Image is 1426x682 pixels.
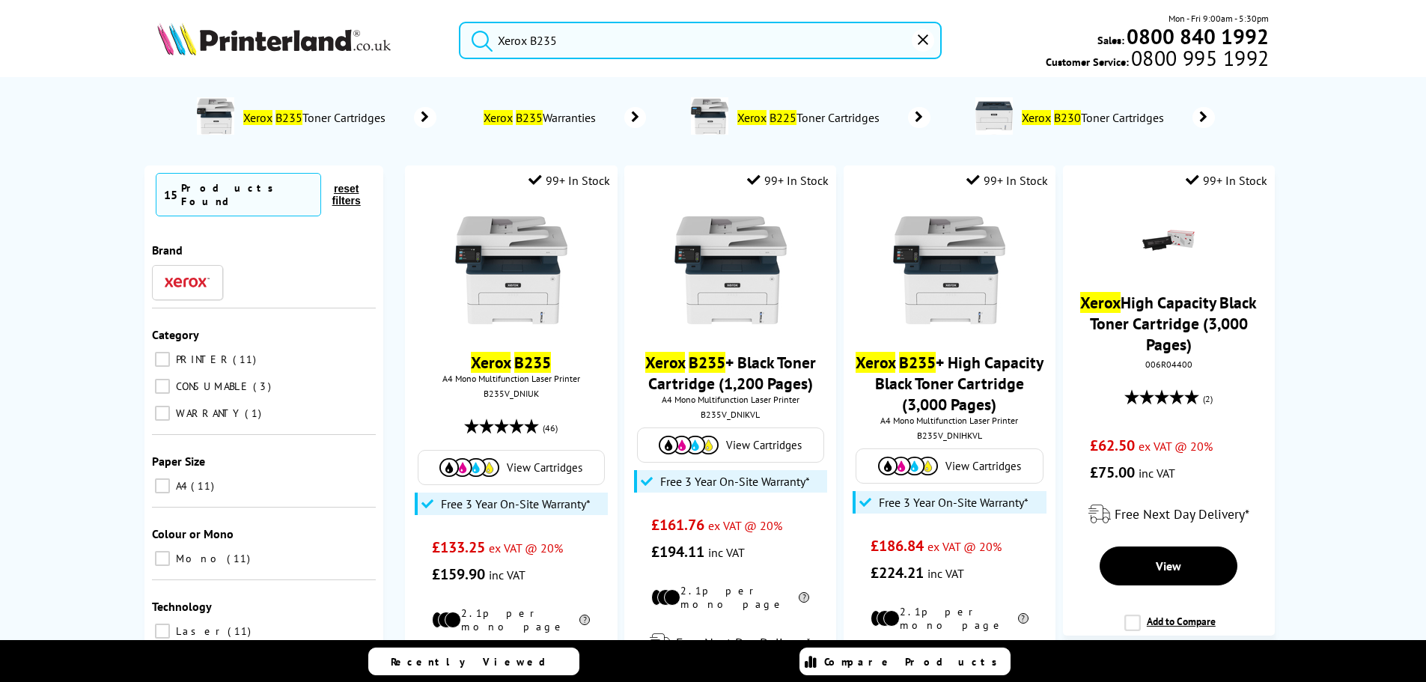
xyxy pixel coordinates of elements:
[242,97,436,138] a: Xerox B235Toner Cartridges
[172,479,189,493] span: A4
[191,479,218,493] span: 11
[1070,493,1267,535] div: modal_delivery
[1139,466,1175,481] span: inc VAT
[676,634,811,651] span: Free Next Day Delivery*
[824,655,1005,669] span: Compare Products
[1139,439,1213,454] span: ex VAT @ 20%
[899,352,936,373] mark: B235
[708,545,745,560] span: inc VAT
[1142,214,1195,267] img: Xerox-HC-BlackToner-006R04400-Small.gif
[1020,97,1215,138] a: Xerox B230Toner Cartridges
[659,436,719,454] img: Cartridges
[651,584,809,611] li: 2.1p per mono page
[966,173,1048,188] div: 99+ In Stock
[1080,292,1257,355] a: XeroxHigh Capacity Black Toner Cartridge (3,000 Pages)
[893,214,1005,326] img: Xerox-B235-Front-Main-Small.jpg
[432,564,485,584] span: £159.90
[645,352,685,373] mark: Xerox
[737,110,767,125] mark: Xerox
[471,352,511,373] mark: Xerox
[164,187,177,202] span: 15
[1168,11,1269,25] span: Mon - Fri 9:00am - 5:30pm
[1080,292,1121,313] mark: Xerox
[275,110,302,125] mark: B235
[172,624,226,638] span: Laser
[528,173,610,188] div: 99+ In Stock
[1020,110,1171,125] span: Toner Cartridges
[253,380,275,393] span: 3
[157,22,391,55] img: Printerland Logo
[481,107,646,128] a: Xerox B235Warranties
[645,436,816,454] a: View Cartridges
[155,624,170,639] input: Laser 11
[660,474,810,489] span: Free 3 Year On-Site Warranty*
[165,277,210,287] img: Xerox
[945,459,1021,473] span: View Cartridges
[514,352,551,373] mark: B235
[1022,110,1051,125] mark: Xerox
[391,655,561,669] span: Recently Viewed
[242,110,392,125] span: Toner Cartridges
[871,605,1029,632] li: 2.1p per mono page
[181,181,313,208] div: Products Found
[432,606,590,633] li: 2.1p per mono page
[1074,359,1264,370] div: 006R04400
[691,97,728,135] img: B225V_DNI-conspage.jpg
[321,182,372,207] button: reset filters
[1156,558,1181,573] span: View
[484,110,513,125] mark: Xerox
[368,648,579,675] a: Recently Viewed
[864,457,1035,475] a: View Cartridges
[1054,110,1081,125] mark: B230
[157,22,441,58] a: Printerland Logo
[878,457,938,475] img: Cartridges
[426,458,597,477] a: View Cartridges
[651,515,704,535] span: £161.76
[543,414,558,442] span: (46)
[489,541,563,555] span: ex VAT @ 20%
[412,373,609,384] span: A4 Mono Multifunction Laser Printer
[1124,615,1216,643] label: Add to Compare
[632,394,829,405] span: A4 Mono Multifunction Laser Printer
[855,430,1044,441] div: B235V_DNIHKVL
[459,22,942,59] input: Search product or brand
[516,110,543,125] mark: B235
[1186,173,1267,188] div: 99+ In Stock
[152,526,234,541] span: Colour or Mono
[507,460,582,475] span: View Cartridges
[155,551,170,566] input: Mono 11
[471,352,551,373] a: Xerox B235
[856,352,1043,415] a: Xerox B235+ High Capacity Black Toner Cartridge (3,000 Pages)
[736,97,930,138] a: Xerox B225Toner Cartridges
[689,352,725,373] mark: B235
[245,407,265,420] span: 1
[227,552,254,565] span: 11
[927,539,1002,554] span: ex VAT @ 20%
[726,438,802,452] span: View Cartridges
[155,379,170,394] input: CONSUMABLE 3
[489,567,525,582] span: inc VAT
[197,97,234,135] img: B235V_DNI-conspage.jpg
[172,552,225,565] span: Mono
[228,624,255,638] span: 11
[152,243,183,258] span: Brand
[1127,22,1269,50] b: 0800 840 1992
[632,622,829,664] div: modal_delivery
[651,542,704,561] span: £194.11
[152,454,205,469] span: Paper Size
[975,97,1013,135] img: B230V_DNI-conspage.jpg
[1097,33,1124,47] span: Sales:
[1090,463,1135,482] span: £75.00
[152,599,212,614] span: Technology
[172,353,231,366] span: PRINTER
[674,214,787,326] img: Xerox-B235-Front-Main-Small.jpg
[1129,51,1269,65] span: 0800 995 1992
[645,352,816,394] a: Xerox B235+ Black Toner Cartridge (1,200 Pages)
[856,352,895,373] mark: Xerox
[736,110,886,125] span: Toner Cartridges
[636,409,825,420] div: B235V_DNIKVL
[871,536,924,555] span: £186.84
[1124,29,1269,43] a: 0800 840 1992
[1115,505,1249,523] span: Free Next Day Delivery*
[747,173,829,188] div: 99+ In Stock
